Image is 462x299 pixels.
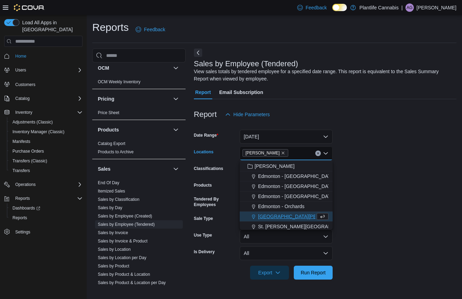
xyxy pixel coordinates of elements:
[98,79,140,84] a: OCM Weekly Inventory
[194,60,298,68] h3: Sales by Employee (Tendered)
[194,196,237,207] label: Tendered By Employees
[219,85,263,99] span: Email Subscription
[255,163,294,170] span: [PERSON_NAME]
[98,247,131,252] span: Sales by Location
[12,94,83,103] span: Catalog
[240,202,333,212] button: Edmonton - Orchards
[15,82,35,87] span: Customers
[12,205,40,211] span: Dashboards
[1,94,85,103] button: Catalog
[10,128,83,136] span: Inventory Manager (Classic)
[12,52,29,60] a: Home
[10,137,83,146] span: Manifests
[1,65,85,75] button: Users
[12,215,27,221] span: Reports
[194,166,223,171] label: Classifications
[194,216,213,221] label: Sale Type
[98,264,129,268] a: Sales by Product
[15,96,29,101] span: Catalog
[98,230,128,235] a: Sales by Invoice
[92,139,186,159] div: Products
[10,214,83,222] span: Reports
[1,51,85,61] button: Home
[15,67,26,73] span: Users
[246,149,280,156] span: [PERSON_NAME]
[258,213,349,220] span: [GEOGRAPHIC_DATA][PERSON_NAME]
[194,232,212,238] label: Use Type
[12,180,38,189] button: Operations
[15,110,32,115] span: Inventory
[1,180,85,189] button: Operations
[12,194,83,203] span: Reports
[12,129,65,135] span: Inventory Manager (Classic)
[222,108,273,121] button: Hide Parameters
[12,80,83,88] span: Customers
[98,205,122,211] span: Sales by Day
[7,203,85,213] a: Dashboards
[10,166,83,175] span: Transfers
[7,166,85,176] button: Transfers
[10,204,43,212] a: Dashboards
[12,66,83,74] span: Users
[240,171,333,181] button: Edmonton - [GEOGRAPHIC_DATA]
[12,139,30,144] span: Manifests
[98,126,119,133] h3: Products
[240,246,333,260] button: All
[240,212,333,222] button: [GEOGRAPHIC_DATA][PERSON_NAME]
[14,4,45,11] img: Cova
[98,272,150,277] a: Sales by Product & Location
[172,165,180,173] button: Sales
[240,230,333,244] button: All
[12,194,33,203] button: Reports
[10,118,83,126] span: Adjustments (Classic)
[10,137,33,146] a: Manifests
[7,127,85,137] button: Inventory Manager (Classic)
[10,147,83,155] span: Purchase Orders
[98,180,119,185] a: End Of Day
[4,48,83,255] nav: Complex example
[7,146,85,156] button: Purchase Orders
[240,181,333,191] button: Edmonton - [GEOGRAPHIC_DATA]
[12,66,29,74] button: Users
[98,95,114,102] h3: Pricing
[359,3,399,12] p: Plantlife Cannabis
[10,147,47,155] a: Purchase Orders
[242,149,289,157] span: Leduc
[281,151,285,155] button: Remove Leduc from selection in this group
[98,255,146,260] span: Sales by Location per Day
[306,4,327,11] span: Feedback
[1,108,85,117] button: Inventory
[401,3,403,12] p: |
[12,52,83,60] span: Home
[258,183,335,190] span: Edmonton - [GEOGRAPHIC_DATA]
[12,108,35,117] button: Inventory
[98,141,125,146] a: Catalog Export
[92,78,186,89] div: OCM
[98,238,147,244] span: Sales by Invoice & Product
[12,94,32,103] button: Catalog
[92,109,186,120] div: Pricing
[7,137,85,146] button: Manifests
[12,168,30,173] span: Transfers
[98,65,109,71] h3: OCM
[98,189,125,194] a: Itemized Sales
[98,263,129,269] span: Sales by Product
[194,110,217,119] h3: Report
[98,214,152,219] a: Sales by Employee (Created)
[98,280,166,285] a: Sales by Product & Location per Day
[15,182,36,187] span: Operations
[98,65,170,71] button: OCM
[258,203,305,210] span: Edmonton - Orchards
[98,110,119,115] a: Price Sheet
[98,239,147,244] a: Sales by Invoice & Product
[12,108,83,117] span: Inventory
[98,197,139,202] span: Sales by Classification
[98,272,150,277] span: Sales by Product & Location
[1,194,85,203] button: Reports
[98,247,131,252] a: Sales by Location
[194,133,219,138] label: Date Range
[12,158,47,164] span: Transfers (Classic)
[417,3,456,12] p: [PERSON_NAME]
